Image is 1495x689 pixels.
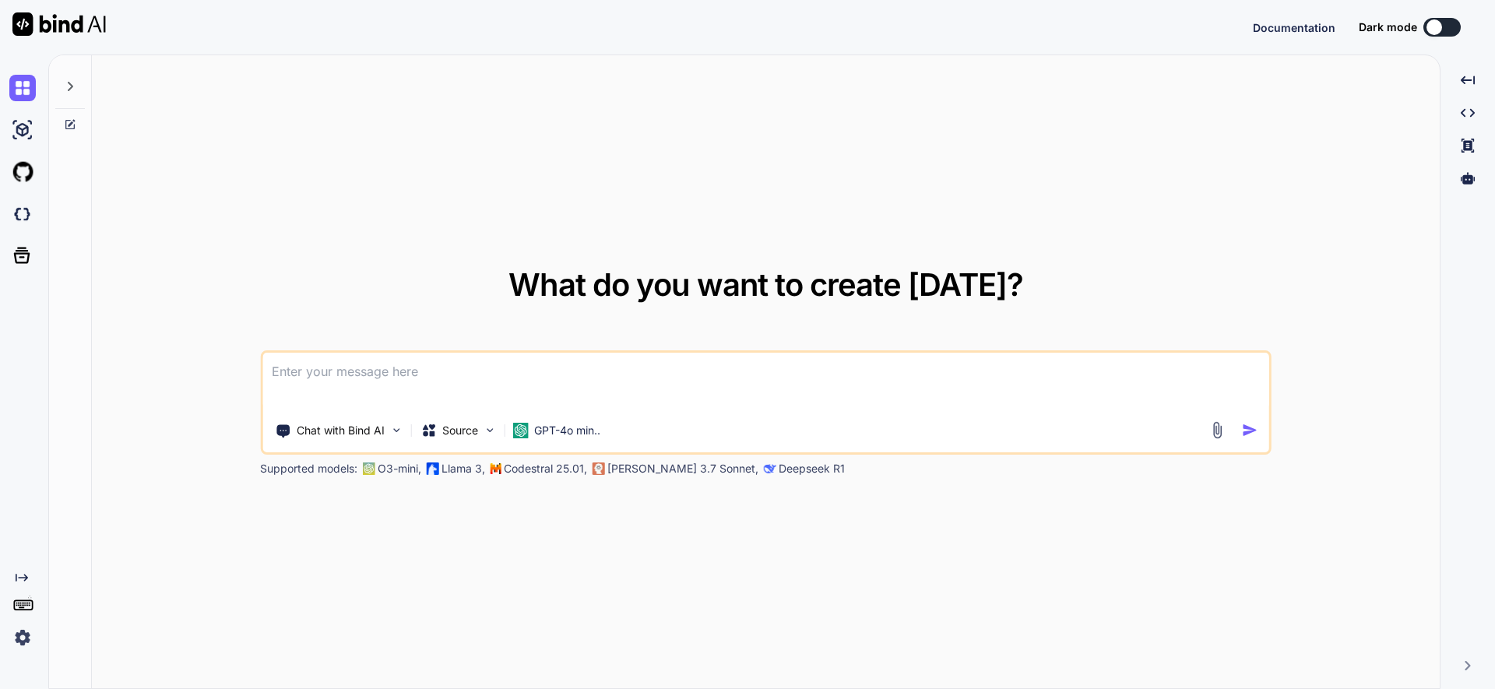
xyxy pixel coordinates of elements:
[9,624,36,651] img: settings
[1359,19,1417,35] span: Dark mode
[362,462,375,475] img: GPT-4
[592,462,604,475] img: claude
[389,424,403,437] img: Pick Tools
[9,201,36,227] img: darkCloudIdeIcon
[763,462,776,475] img: claude
[534,423,600,438] p: GPT-4o min..
[1208,421,1226,439] img: attachment
[490,463,501,474] img: Mistral-AI
[504,461,587,476] p: Codestral 25.01,
[378,461,421,476] p: O3-mini,
[9,159,36,185] img: githubLight
[12,12,106,36] img: Bind AI
[1253,19,1335,36] button: Documentation
[297,423,385,438] p: Chat with Bind AI
[442,423,478,438] p: Source
[508,265,1023,304] span: What do you want to create [DATE]?
[779,461,845,476] p: Deepseek R1
[1242,422,1258,438] img: icon
[9,117,36,143] img: ai-studio
[441,461,485,476] p: Llama 3,
[426,462,438,475] img: Llama2
[483,424,496,437] img: Pick Models
[1253,21,1335,34] span: Documentation
[260,461,357,476] p: Supported models:
[607,461,758,476] p: [PERSON_NAME] 3.7 Sonnet,
[9,75,36,101] img: chat
[512,423,528,438] img: GPT-4o mini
